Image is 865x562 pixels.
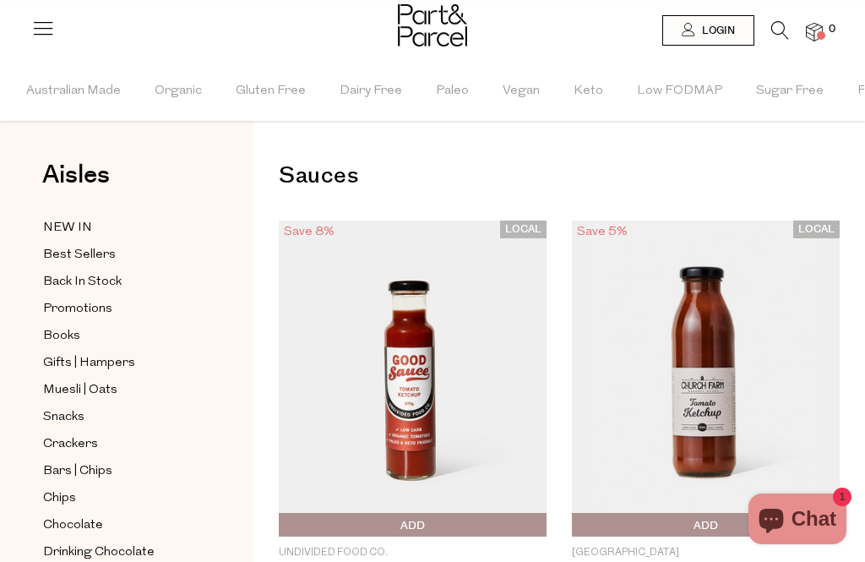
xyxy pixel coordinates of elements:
[43,244,197,265] a: Best Sellers
[824,22,840,37] span: 0
[637,62,722,121] span: Low FODMAP
[43,272,122,292] span: Back In Stock
[572,513,840,537] button: Add To Parcel
[500,221,547,238] span: LOCAL
[806,23,823,41] a: 0
[279,221,340,243] div: Save 8%
[698,24,735,38] span: Login
[43,271,197,292] a: Back In Stock
[793,221,840,238] span: LOCAL
[26,62,121,121] span: Australian Made
[43,434,98,455] span: Crackers
[503,62,540,121] span: Vegan
[436,62,469,121] span: Paleo
[743,494,851,548] inbox-online-store-chat: Shopify online store chat
[572,221,633,243] div: Save 5%
[43,434,197,455] a: Crackers
[574,62,603,121] span: Keto
[43,461,197,482] a: Bars | Chips
[662,15,754,46] a: Login
[43,488,76,509] span: Chips
[340,62,402,121] span: Dairy Free
[43,218,92,238] span: NEW IN
[43,217,197,238] a: NEW IN
[398,4,467,46] img: Part&Parcel
[279,156,840,195] h1: Sauces
[236,62,306,121] span: Gluten Free
[43,379,197,401] a: Muesli | Oats
[43,298,197,319] a: Promotions
[43,380,117,401] span: Muesli | Oats
[279,513,547,537] button: Add To Parcel
[43,515,197,536] a: Chocolate
[43,516,103,536] span: Chocolate
[43,488,197,509] a: Chips
[43,352,197,374] a: Gifts | Hampers
[42,156,110,194] span: Aisles
[279,545,547,560] p: Undivided Food Co.
[43,325,197,346] a: Books
[43,353,135,374] span: Gifts | Hampers
[155,62,202,121] span: Organic
[572,545,840,560] p: [GEOGRAPHIC_DATA]
[572,221,840,537] img: Tomato Ketchup
[43,461,112,482] span: Bars | Chips
[42,162,110,205] a: Aisles
[43,326,80,346] span: Books
[279,221,547,537] img: Tomato Ketchup
[756,62,824,121] span: Sugar Free
[43,407,84,428] span: Snacks
[43,406,197,428] a: Snacks
[43,245,116,265] span: Best Sellers
[43,299,112,319] span: Promotions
